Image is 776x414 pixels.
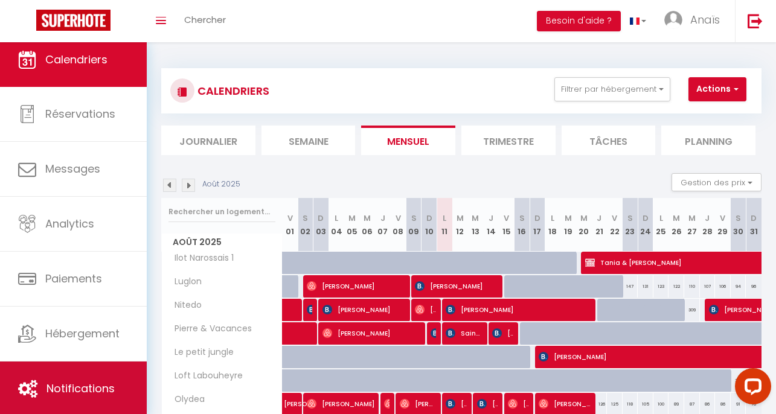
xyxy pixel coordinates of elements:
abbr: J [705,212,710,224]
th: 02 [298,198,313,252]
span: [PERSON_NAME] [431,322,436,345]
abbr: D [534,212,540,224]
th: 18 [545,198,561,252]
abbr: M [364,212,371,224]
button: Actions [688,77,746,101]
span: [PERSON_NAME] [415,275,499,298]
th: 31 [746,198,762,252]
th: 08 [391,198,406,252]
abbr: L [659,212,663,224]
div: 96 [746,275,762,298]
abbr: M [457,212,464,224]
span: Calendriers [45,52,107,67]
h3: CALENDRIERS [194,77,269,104]
th: 17 [530,198,545,252]
th: 24 [638,198,653,252]
span: Messages [45,161,100,176]
abbr: M [673,212,680,224]
th: 21 [591,198,607,252]
th: 12 [452,198,468,252]
abbr: S [411,212,417,224]
abbr: V [720,212,725,224]
span: [PERSON_NAME] [322,322,422,345]
abbr: D [751,212,757,224]
th: 20 [576,198,592,252]
abbr: S [303,212,308,224]
iframe: LiveChat chat widget [725,363,776,414]
abbr: M [565,212,572,224]
li: Trimestre [461,126,556,155]
th: 09 [406,198,422,252]
abbr: V [396,212,401,224]
abbr: D [426,212,432,224]
input: Rechercher un logement... [168,201,275,223]
button: Besoin d'aide ? [537,11,621,31]
span: Pierre & Vacances [164,322,255,336]
div: 107 [700,275,716,298]
span: Loft Labouheyre [164,369,246,383]
li: Tâches [562,126,656,155]
span: Notifications [46,381,115,396]
span: Anaïs [690,12,720,27]
span: [PERSON_NAME] [322,298,406,321]
span: Olydea [164,393,209,406]
img: Super Booking [36,10,111,31]
abbr: M [688,212,696,224]
th: 04 [329,198,344,252]
th: 23 [623,198,638,252]
span: [PERSON_NAME] joncour [492,322,513,345]
abbr: L [551,212,554,224]
span: Chercher [184,13,226,26]
span: [PERSON_NAME] [284,386,312,409]
abbr: S [736,212,741,224]
th: 05 [344,198,360,252]
div: 131 [638,275,653,298]
th: 16 [514,198,530,252]
abbr: V [287,212,293,224]
p: Août 2025 [202,179,240,190]
span: [PERSON_NAME] [446,298,592,321]
span: Paiements [45,271,102,286]
span: [PERSON_NAME] [307,298,312,321]
img: ... [664,11,682,29]
span: Ilot Narossais 1 [164,252,237,265]
th: 22 [607,198,623,252]
span: Août 2025 [162,234,282,251]
abbr: L [335,212,338,224]
span: Réservations [45,106,115,121]
button: Gestion des prix [672,173,762,191]
abbr: S [627,212,633,224]
abbr: D [643,212,649,224]
th: 07 [375,198,391,252]
div: 110 [684,275,700,298]
abbr: M [348,212,356,224]
th: 15 [499,198,515,252]
abbr: L [443,212,446,224]
th: 03 [313,198,329,252]
th: 11 [437,198,452,252]
div: 147 [623,275,638,298]
span: Le petit jungle [164,346,237,359]
th: 28 [700,198,716,252]
th: 26 [669,198,684,252]
img: logout [748,13,763,28]
div: 309 [684,299,700,321]
th: 19 [560,198,576,252]
span: Analytics [45,216,94,231]
button: Filtrer par hébergement [554,77,670,101]
li: Semaine [261,126,356,155]
li: Mensuel [361,126,455,155]
abbr: V [504,212,509,224]
th: 25 [653,198,669,252]
th: 30 [731,198,746,252]
span: Nitedo [164,299,209,312]
div: 94 [731,275,746,298]
abbr: M [580,212,588,224]
th: 14 [483,198,499,252]
abbr: V [612,212,617,224]
span: [PERSON_NAME] [415,298,436,321]
li: Planning [661,126,755,155]
abbr: M [472,212,479,224]
div: 122 [669,275,684,298]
